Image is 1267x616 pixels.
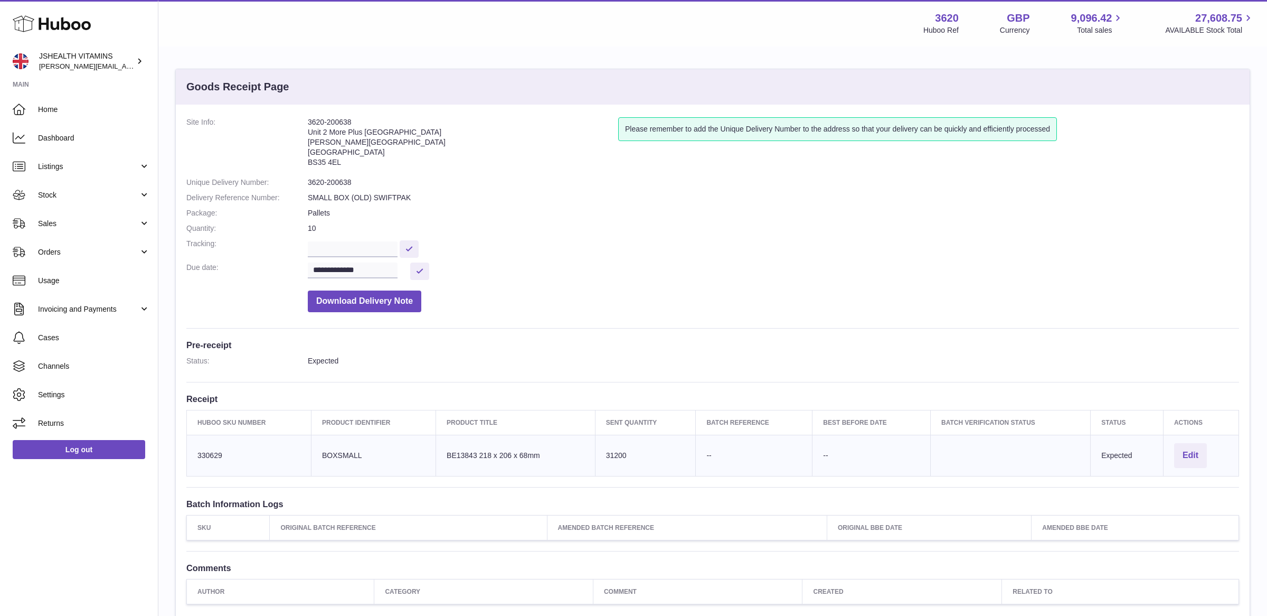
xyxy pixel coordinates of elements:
[39,62,212,70] span: [PERSON_NAME][EMAIL_ADDRESS][DOMAIN_NAME]
[436,435,595,476] td: BE13843 218 x 206 x 68mm
[186,356,308,366] dt: Status:
[308,291,421,312] button: Download Delivery Note
[308,117,618,172] address: 3620-200638 Unit 2 More Plus [GEOGRAPHIC_DATA] [PERSON_NAME][GEOGRAPHIC_DATA] [GEOGRAPHIC_DATA] B...
[311,435,436,476] td: BOXSMALL
[270,515,547,540] th: Original Batch Reference
[1091,435,1164,476] td: Expected
[1032,515,1239,540] th: Amended BBE Date
[308,208,1239,218] dd: Pallets
[374,580,593,604] th: Category
[1174,443,1207,468] button: Edit
[308,193,1239,203] dd: SMALL BOX (OLD) SWIFTPAK
[696,435,812,476] td: --
[1195,11,1242,25] span: 27,608.75
[935,11,959,25] strong: 3620
[593,580,802,604] th: Comment
[38,105,150,115] span: Home
[38,304,139,314] span: Invoicing and Payments
[186,208,308,218] dt: Package:
[1007,11,1029,25] strong: GBP
[187,410,311,435] th: Huboo SKU Number
[38,133,150,143] span: Dashboard
[812,410,931,435] th: Best Before Date
[308,223,1239,234] dd: 10
[186,239,308,257] dt: Tracking:
[618,117,1057,141] div: Please remember to add the Unique Delivery Number to the address so that your delivery can be qui...
[923,25,959,35] div: Huboo Ref
[311,410,436,435] th: Product Identifier
[802,580,1002,604] th: Created
[1165,25,1254,35] span: AVAILABLE Stock Total
[186,178,308,188] dt: Unique Delivery Number:
[186,193,308,203] dt: Delivery Reference Number:
[186,80,289,94] h3: Goods Receipt Page
[1000,25,1030,35] div: Currency
[696,410,812,435] th: Batch Reference
[1071,11,1124,35] a: 9,096.42 Total sales
[1002,580,1239,604] th: Related to
[1077,25,1124,35] span: Total sales
[38,333,150,343] span: Cases
[187,580,374,604] th: Author
[827,515,1031,540] th: Original BBE Date
[38,190,139,200] span: Stock
[38,219,139,229] span: Sales
[547,515,827,540] th: Amended Batch Reference
[186,263,308,280] dt: Due date:
[1165,11,1254,35] a: 27,608.75 AVAILABLE Stock Total
[13,440,145,459] a: Log out
[186,223,308,234] dt: Quantity:
[1091,410,1164,435] th: Status
[38,361,150,371] span: Channels
[1163,410,1238,435] th: Actions
[38,390,150,400] span: Settings
[38,276,150,286] span: Usage
[186,562,1239,574] h3: Comments
[186,498,1239,510] h3: Batch Information Logs
[187,435,311,476] td: 330629
[39,51,134,71] div: JSHEALTH VITAMINS
[13,53,29,69] img: francesca@jshealthvitamins.com
[931,410,1091,435] th: Batch Verification Status
[595,435,696,476] td: 31200
[812,435,931,476] td: --
[38,162,139,172] span: Listings
[38,247,139,257] span: Orders
[595,410,696,435] th: Sent Quantity
[38,418,150,428] span: Returns
[187,515,270,540] th: SKU
[308,356,1239,366] dd: Expected
[308,178,1239,188] dd: 3620-200638
[186,117,308,172] dt: Site Info:
[186,393,1239,405] h3: Receipt
[436,410,595,435] th: Product title
[186,339,1239,351] h3: Pre-receipt
[1071,11,1112,25] span: 9,096.42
